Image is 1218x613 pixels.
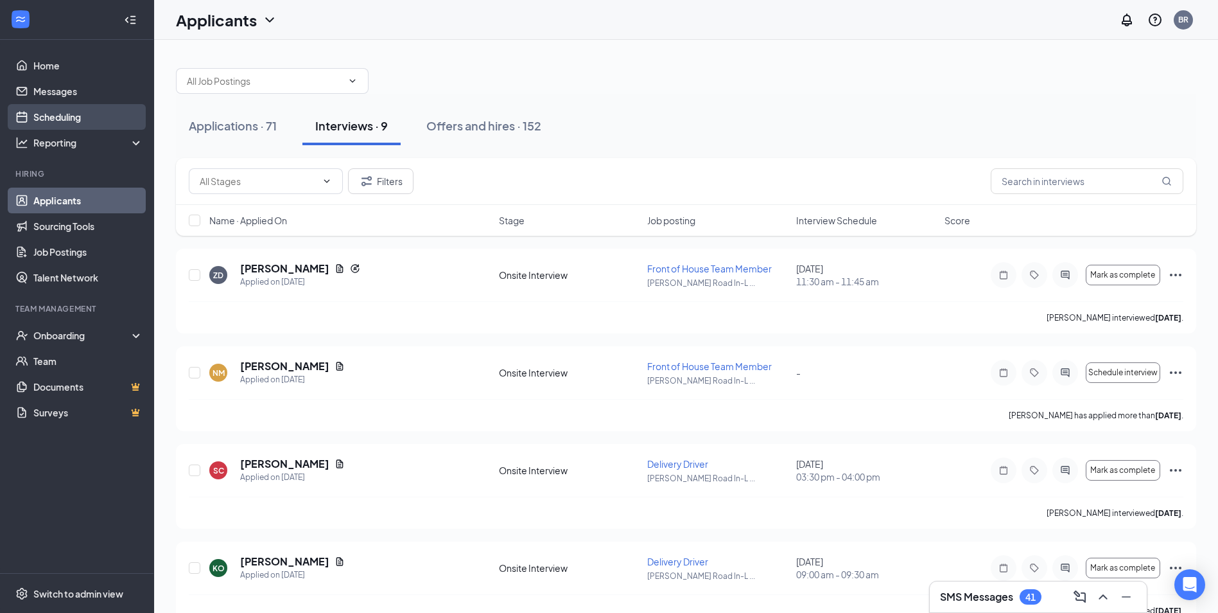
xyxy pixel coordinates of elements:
[33,188,143,213] a: Applicants
[200,174,317,188] input: All Stages
[213,368,225,378] div: NM
[647,360,772,372] span: Front of House Team Member
[796,262,937,288] div: [DATE]
[796,568,937,581] span: 09:00 am - 09:30 am
[796,275,937,288] span: 11:30 am - 11:45 am
[647,278,788,289] p: [PERSON_NAME] Road In-L ...
[240,373,345,386] div: Applied on [DATE]
[796,555,937,581] div: [DATE]
[33,53,143,78] a: Home
[15,303,141,314] div: Team Management
[33,374,143,400] a: DocumentsCrown
[1086,265,1160,285] button: Mark as complete
[1178,14,1188,25] div: BR
[240,276,360,289] div: Applied on [DATE]
[1155,313,1181,323] b: [DATE]
[33,239,143,265] a: Job Postings
[1070,587,1090,607] button: ComposeMessage
[189,118,277,134] div: Applications · 71
[1027,270,1042,280] svg: Tag
[996,270,1011,280] svg: Note
[1057,563,1073,573] svg: ActiveChat
[33,78,143,104] a: Messages
[991,168,1183,194] input: Search in interviews
[1119,12,1135,28] svg: Notifications
[1047,508,1183,519] p: [PERSON_NAME] interviewed .
[940,590,1013,604] h3: SMS Messages
[240,555,329,569] h5: [PERSON_NAME]
[796,214,877,227] span: Interview Schedule
[944,214,970,227] span: Score
[1168,267,1183,283] svg: Ellipses
[426,118,541,134] div: Offers and hires · 152
[322,176,332,186] svg: ChevronDown
[1088,368,1158,377] span: Schedule interview
[796,458,937,483] div: [DATE]
[350,263,360,274] svg: Reapply
[1168,560,1183,576] svg: Ellipses
[240,457,329,471] h5: [PERSON_NAME]
[996,563,1011,573] svg: Note
[335,556,345,567] svg: Document
[187,74,342,88] input: All Job Postings
[1086,362,1160,383] button: Schedule interview
[1090,271,1155,280] span: Mark as complete
[15,168,141,179] div: Hiring
[1086,460,1160,481] button: Mark as complete
[209,214,287,227] span: Name · Applied On
[1161,176,1172,186] svg: MagnifyingGlass
[1057,368,1073,378] svg: ActiveChat
[1095,589,1111,605] svg: ChevronUp
[1027,368,1042,378] svg: Tag
[240,262,329,276] h5: [PERSON_NAME]
[1168,463,1183,478] svg: Ellipses
[33,213,143,239] a: Sourcing Tools
[33,265,143,290] a: Talent Network
[499,562,639,574] div: Onsite Interview
[1147,12,1163,28] svg: QuestionInfo
[996,368,1011,378] svg: Note
[240,569,345,582] div: Applied on [DATE]
[647,375,788,386] p: [PERSON_NAME] Road In-L ...
[359,173,374,189] svg: Filter
[1168,365,1183,380] svg: Ellipses
[213,563,225,574] div: KO
[1025,592,1036,603] div: 41
[1072,589,1088,605] svg: ComposeMessage
[15,329,28,342] svg: UserCheck
[15,587,28,600] svg: Settings
[176,9,257,31] h1: Applicants
[647,214,695,227] span: Job posting
[1057,270,1073,280] svg: ActiveChat
[647,458,708,470] span: Delivery Driver
[499,366,639,379] div: Onsite Interview
[33,104,143,130] a: Scheduling
[335,361,345,371] svg: Document
[1027,465,1042,475] svg: Tag
[1174,569,1205,600] div: Open Intercom Messenger
[33,400,143,425] a: SurveysCrown
[647,473,788,484] p: [PERSON_NAME] Road In-L ...
[15,136,28,149] svg: Analysis
[1027,563,1042,573] svg: Tag
[1090,466,1155,475] span: Mark as complete
[996,465,1011,475] svg: Note
[14,13,27,26] svg: WorkstreamLogo
[1057,465,1073,475] svg: ActiveChat
[1047,312,1183,323] p: [PERSON_NAME] interviewed .
[33,348,143,374] a: Team
[499,464,639,477] div: Onsite Interview
[33,136,144,149] div: Reporting
[1155,411,1181,420] b: [DATE]
[213,270,223,281] div: ZD
[647,263,772,274] span: Front of House Team Member
[499,214,525,227] span: Stage
[335,459,345,469] svg: Document
[33,329,132,342] div: Onboarding
[33,587,123,600] div: Switch to admin view
[1116,587,1136,607] button: Minimize
[1118,589,1134,605] svg: Minimize
[1009,410,1183,421] p: [PERSON_NAME] has applied more than .
[240,359,329,373] h5: [PERSON_NAME]
[335,263,345,274] svg: Document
